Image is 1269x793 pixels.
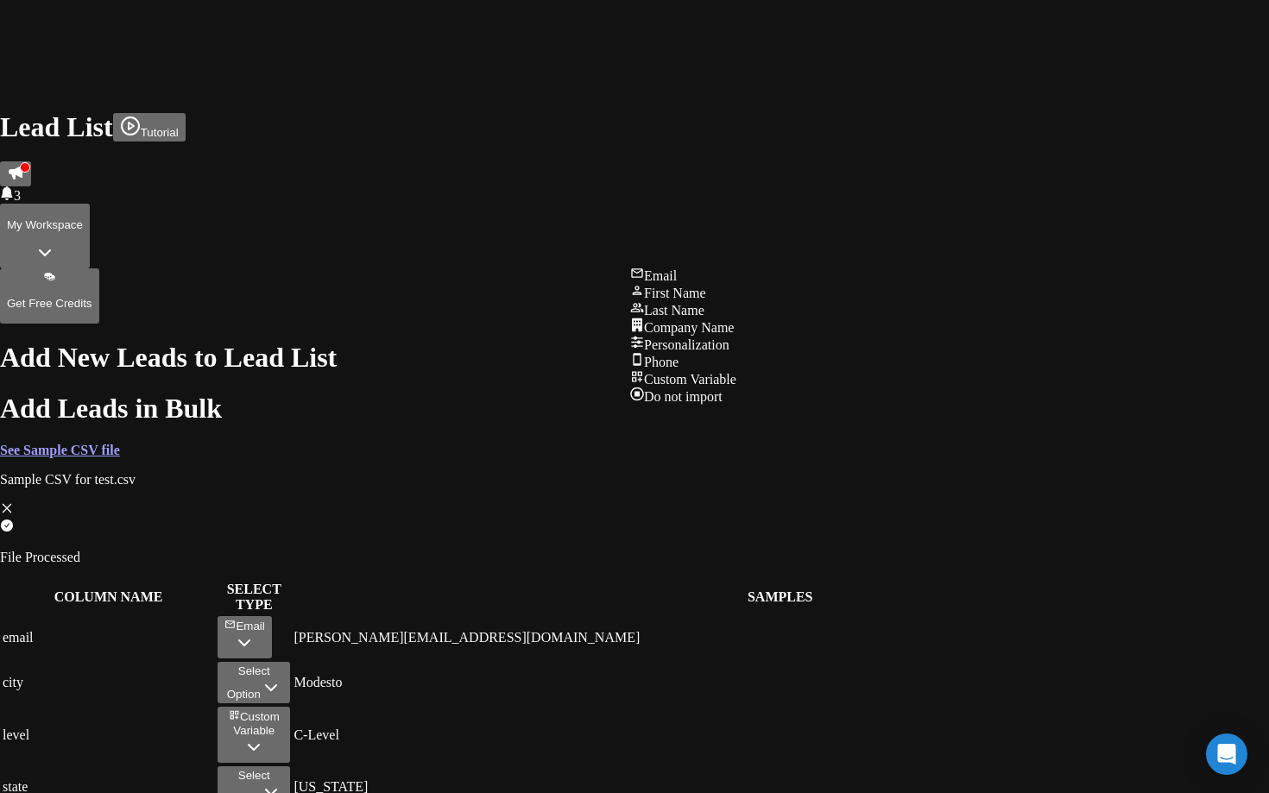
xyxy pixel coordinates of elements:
[630,284,736,301] div: First Name
[630,336,736,353] div: Personalization
[630,387,736,405] div: Do not import
[630,353,736,370] div: Phone
[630,370,736,387] div: Custom Variable
[630,301,736,318] div: Last Name
[630,318,736,336] div: Company Name
[630,267,736,284] div: Email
